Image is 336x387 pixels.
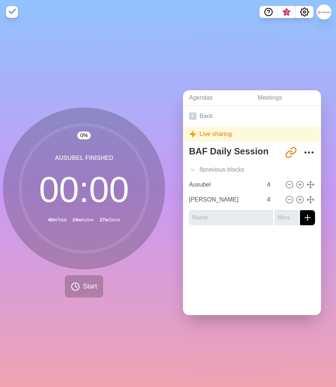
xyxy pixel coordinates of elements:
[283,145,298,160] button: Share link
[283,9,289,15] span: 3
[65,275,103,297] button: Start
[259,6,277,18] button: Help
[241,165,244,174] span: s
[252,90,321,106] a: Meetings
[189,210,273,225] input: Name
[295,6,313,18] button: Settings
[183,90,252,106] a: Agendas
[264,177,282,192] input: Mins
[183,127,321,142] div: Live sharing
[183,106,321,127] a: Back
[277,6,295,18] button: What’s new
[186,192,262,207] input: Name
[186,177,262,192] input: Name
[83,281,97,291] span: Start
[6,6,18,18] img: timeblocks logo
[274,210,298,225] input: Mins
[183,162,321,177] div: 8 previous block
[301,145,316,160] button: More
[264,192,282,207] input: Mins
